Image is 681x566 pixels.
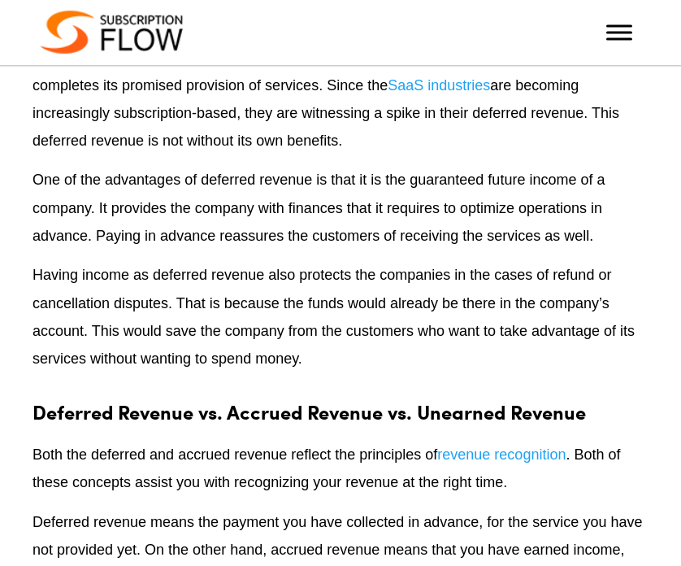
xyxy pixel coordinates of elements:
a: SaaS industries [388,77,490,94]
p: Having income as deferred revenue also protects the companies in the cases of refund or cancellat... [33,261,648,372]
button: Toggle Menu [606,24,632,40]
p: Both the deferred and accrued revenue reflect the principles of . Both of these concepts assist y... [33,441,648,496]
h2: Deferred Revenue vs. Accrued Revenue vs. Unearned Revenue [33,385,648,429]
a: revenue recognition [437,446,566,463]
img: Subscriptionflow [41,11,183,54]
p: One of the advantages of deferred revenue is that it is the guaranteed future income of a company... [33,166,648,250]
p: Deferred revenue becomes earned revenue over a period of time, as the SaaS company completes its ... [33,43,648,155]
